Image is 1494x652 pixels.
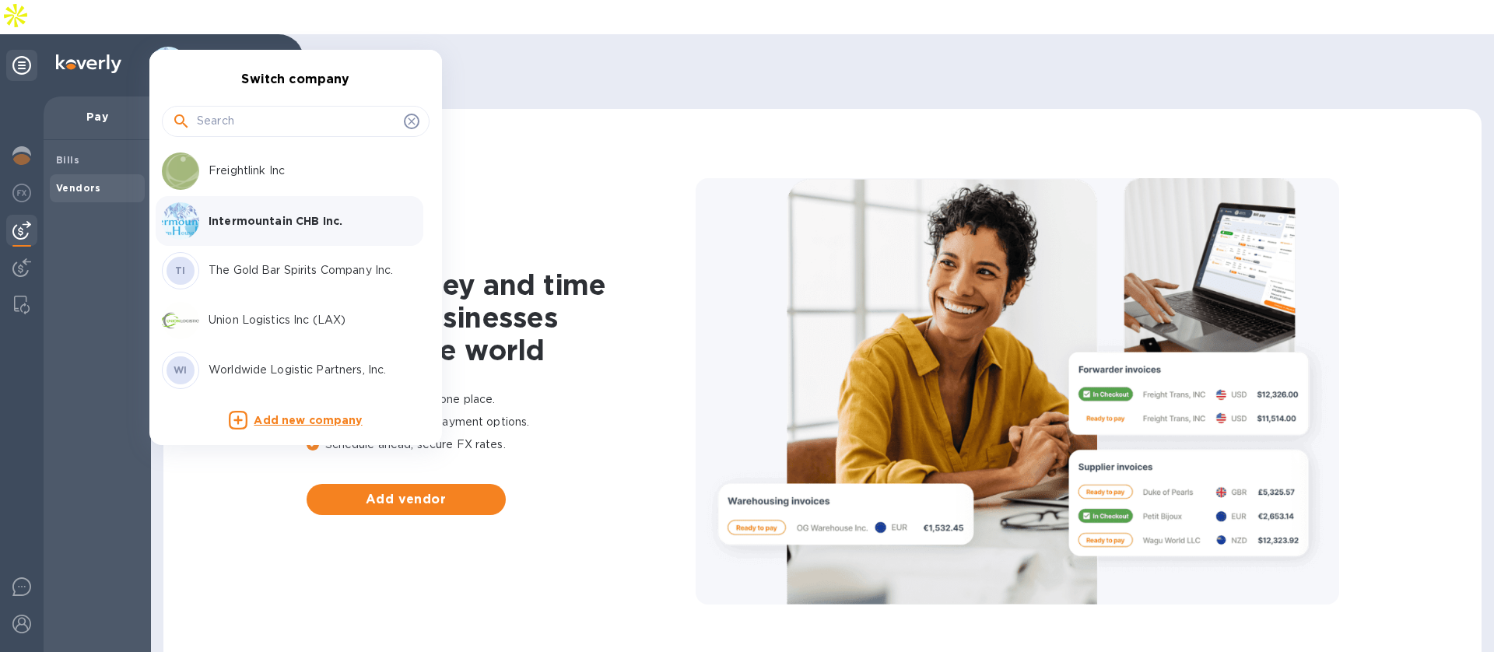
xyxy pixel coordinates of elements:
p: Add new company [254,412,362,429]
p: Worldwide Logistic Partners, Inc. [209,362,405,378]
b: TI [175,265,186,276]
b: WI [174,364,188,376]
p: Union Logistics Inc (LAX) [209,312,405,328]
input: Search [197,110,398,133]
p: The Gold Bar Spirits Company Inc. [209,262,405,279]
p: Intermountain CHB Inc. [209,213,405,229]
p: Freightlink Inc [209,163,405,179]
